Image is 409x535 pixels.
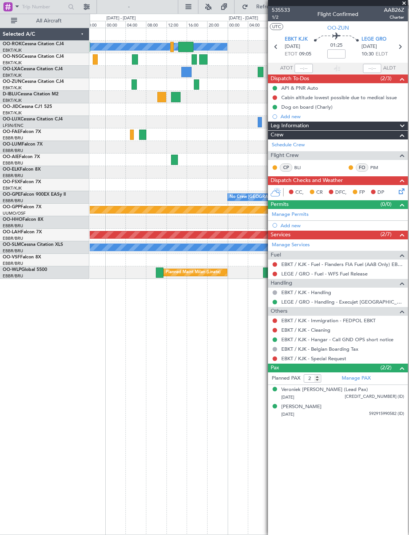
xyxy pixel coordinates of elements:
div: Flight Confirmed [317,10,358,18]
div: 00:00 [228,21,248,28]
button: UTC [270,23,283,30]
span: OO-FSX [3,180,20,184]
span: OO-FAE [3,130,20,134]
span: OO-GPP [3,205,21,209]
div: 08:00 [146,21,166,28]
span: (0/0) [380,200,392,208]
span: D-IBLU [3,92,17,97]
div: 16:00 [187,21,207,28]
a: EBBR/BRU [3,248,23,254]
a: OO-LAHFalcon 7X [3,230,42,234]
div: Planned Maint Milan (Linate) [166,267,220,278]
span: (2/2) [380,364,392,372]
a: LEGE / GRO - Handling - Execujet [GEOGRAPHIC_DATA] [PERSON_NAME] / GRO [281,299,404,305]
a: BLI [294,164,311,171]
span: OO-LUM [3,142,22,147]
div: Veroniek [PERSON_NAME] (Lead Pax) [281,386,368,394]
span: ELDT [376,51,388,58]
div: Cabin altitude lowest possible due to medical issue [281,94,397,101]
a: OO-LXACessna Citation CJ4 [3,67,63,71]
a: EBKT / KJK - Handling [281,289,331,296]
span: OO-ZUN [327,24,349,32]
span: [CREDIT_CARD_NUMBER] (ID) [345,394,404,400]
div: 20:00 [207,21,228,28]
span: CR [316,189,323,196]
span: OO-ELK [3,167,20,172]
span: Permits [271,200,289,209]
a: OO-WLPGlobal 5500 [3,267,47,272]
span: Services [271,231,290,239]
div: No Crew [GEOGRAPHIC_DATA] ([GEOGRAPHIC_DATA] National) [230,192,357,203]
div: FO [356,163,368,172]
a: OO-LUXCessna Citation CJ4 [3,117,63,122]
span: (2/7) [380,230,392,238]
span: [DATE] [285,43,300,51]
span: OO-LAH [3,230,21,234]
a: OO-GPEFalcon 900EX EASy II [3,192,66,197]
a: EBKT / KJK - Cleaning [281,327,330,333]
a: EBKT/KJK [3,110,22,116]
span: Refresh [250,4,282,9]
span: OO-HHO [3,217,22,222]
span: Handling [271,279,292,288]
a: OO-FAEFalcon 7X [3,130,41,134]
span: 10:30 [361,51,374,58]
div: CP [280,163,292,172]
a: EBBR/BRU [3,135,23,141]
span: OO-GPE [3,192,21,197]
a: OO-JIDCessna CJ1 525 [3,104,52,109]
a: EBBR/BRU [3,223,23,229]
a: EBKT/KJK [3,85,22,91]
div: Add new [281,113,404,120]
a: EBBR/BRU [3,198,23,204]
input: Trip Number [22,1,66,13]
span: 01:25 [330,42,342,49]
a: OO-HHOFalcon 8X [3,217,43,222]
div: 04:00 [125,21,146,28]
input: --:-- [295,64,313,73]
span: OO-ROK [3,42,22,46]
a: EBBR/BRU [3,160,23,166]
a: OO-ZUNCessna Citation CJ4 [3,79,64,84]
a: Manage PAX [342,375,371,382]
a: EBBR/BRU [3,236,23,241]
span: 535533 [272,6,290,14]
a: LEGE / GRO - Fuel - WFS Fuel Release [281,271,368,277]
a: EBKT/KJK [3,60,22,66]
span: ALDT [383,65,396,72]
span: OO-NSG [3,54,22,59]
span: All Aircraft [19,18,79,24]
a: OO-GPPFalcon 7X [3,205,41,209]
span: OO-JID [3,104,19,109]
a: EBBR/BRU [3,148,23,154]
div: Add new [281,222,404,229]
span: Pax [271,364,279,372]
span: DP [377,189,384,196]
span: OO-AIE [3,155,19,159]
span: OO-ZUN [3,79,22,84]
div: Dog on board (Charly) [281,104,333,110]
span: [DATE] [281,394,294,400]
button: Refresh [238,1,284,13]
a: OO-NSGCessna Citation CJ4 [3,54,64,59]
span: Fuel [271,251,281,260]
div: API & PNR Auto [281,85,318,91]
a: EBKT / KJK - Hangar - Call GND OPS short notice [281,336,393,343]
span: EBKT KJK [285,36,308,43]
span: Dispatch Checks and Weather [271,176,343,185]
div: [DATE] - [DATE] [229,15,258,22]
span: DFC, [335,189,347,196]
div: [PERSON_NAME] [281,403,322,411]
span: 592915990582 (ID) [369,411,404,417]
a: OO-ELKFalcon 8X [3,167,41,172]
span: OO-LUX [3,117,21,122]
a: EBKT/KJK [3,185,22,191]
label: Planned PAX [272,375,300,382]
a: Schedule Crew [272,141,305,149]
a: OO-ROKCessna Citation CJ4 [3,42,64,46]
a: LFSN/ENC [3,123,24,128]
div: 12:00 [166,21,187,28]
a: EBBR/BRU [3,273,23,279]
span: ATOT [280,65,293,72]
div: [DATE] - [DATE] [106,15,136,22]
